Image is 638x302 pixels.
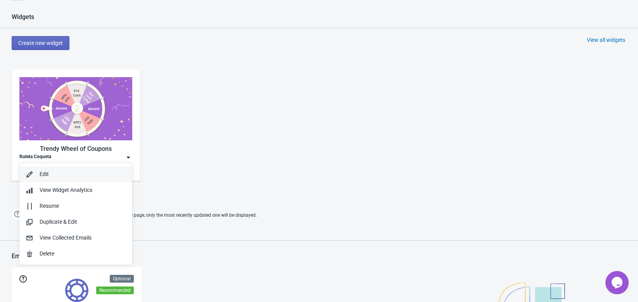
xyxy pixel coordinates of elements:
span: Create new widget [18,40,63,46]
span: View Widget Analytics [40,187,92,193]
div: Delete [40,250,126,258]
div: Recommended [96,286,134,294]
img: trendy_game.png [19,77,132,140]
button: View Collected Emails [19,230,132,246]
div: View Collected Emails [40,234,126,242]
button: Create new widget [12,36,69,50]
div: Ruleta Coqueta [19,154,51,161]
img: tokens.svg [65,279,88,302]
img: dropdown.png [124,154,132,161]
div: Trendy Wheel of Coupons [19,144,132,154]
div: Duplicate & Edit [40,218,126,226]
span: If two Widgets are enabled and targeting the same page, only the most recently updated one will b... [27,209,257,222]
button: Resume [19,198,132,214]
div: View all widgets [587,36,625,44]
button: Edit [19,166,132,182]
iframe: chat widget [605,271,630,294]
img: help.png [12,208,23,220]
div: Edit [40,170,126,178]
div: Resume [40,202,126,210]
button: Duplicate & Edit [19,214,132,230]
button: View Widget Analytics [19,182,132,198]
div: Optional [110,275,134,283]
button: Delete [19,246,132,262]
